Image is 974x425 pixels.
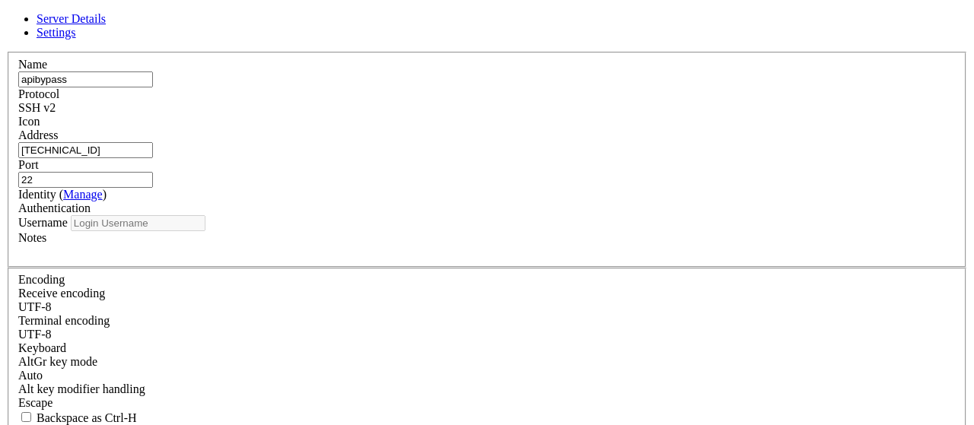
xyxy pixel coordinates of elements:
[18,216,68,229] label: Username
[18,273,65,286] label: Encoding
[71,215,205,231] input: Login Username
[18,300,52,313] span: UTF-8
[18,369,43,382] span: Auto
[18,87,59,100] label: Protocol
[21,412,31,422] input: Backspace as Ctrl-H
[18,287,105,300] label: Set the expected encoding for data received from the host. If the encodings do not match, visual ...
[18,101,56,114] span: SSH v2
[18,382,145,395] label: Controls how the Alt key is handled. Escape: Send an ESC prefix. 8-Bit: Add 128 to the typed char...
[18,369,956,382] div: Auto
[18,341,66,354] label: Keyboard
[37,411,137,424] span: Backspace as Ctrl-H
[18,58,47,71] label: Name
[18,300,956,314] div: UTF-8
[18,314,110,327] label: The default terminal encoding. ISO-2022 enables character map translations (like graphics maps). ...
[59,188,107,201] span: ( )
[18,396,956,410] div: Escape
[63,188,103,201] a: Manage
[37,26,76,39] a: Settings
[18,411,137,424] label: If true, the backspace should send BS ('\x08', aka ^H). Otherwise the backspace key should send '...
[18,172,153,188] input: Port Number
[18,188,107,201] label: Identity
[18,328,52,341] span: UTF-8
[18,396,53,409] span: Escape
[18,128,58,141] label: Address
[18,71,153,87] input: Server Name
[18,355,97,368] label: Set the expected encoding for data received from the host. If the encodings do not match, visual ...
[18,142,153,158] input: Host Name or IP
[18,158,39,171] label: Port
[37,12,106,25] a: Server Details
[18,115,40,128] label: Icon
[18,231,46,244] label: Notes
[18,101,956,115] div: SSH v2
[18,328,956,341] div: UTF-8
[18,201,91,214] label: Authentication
